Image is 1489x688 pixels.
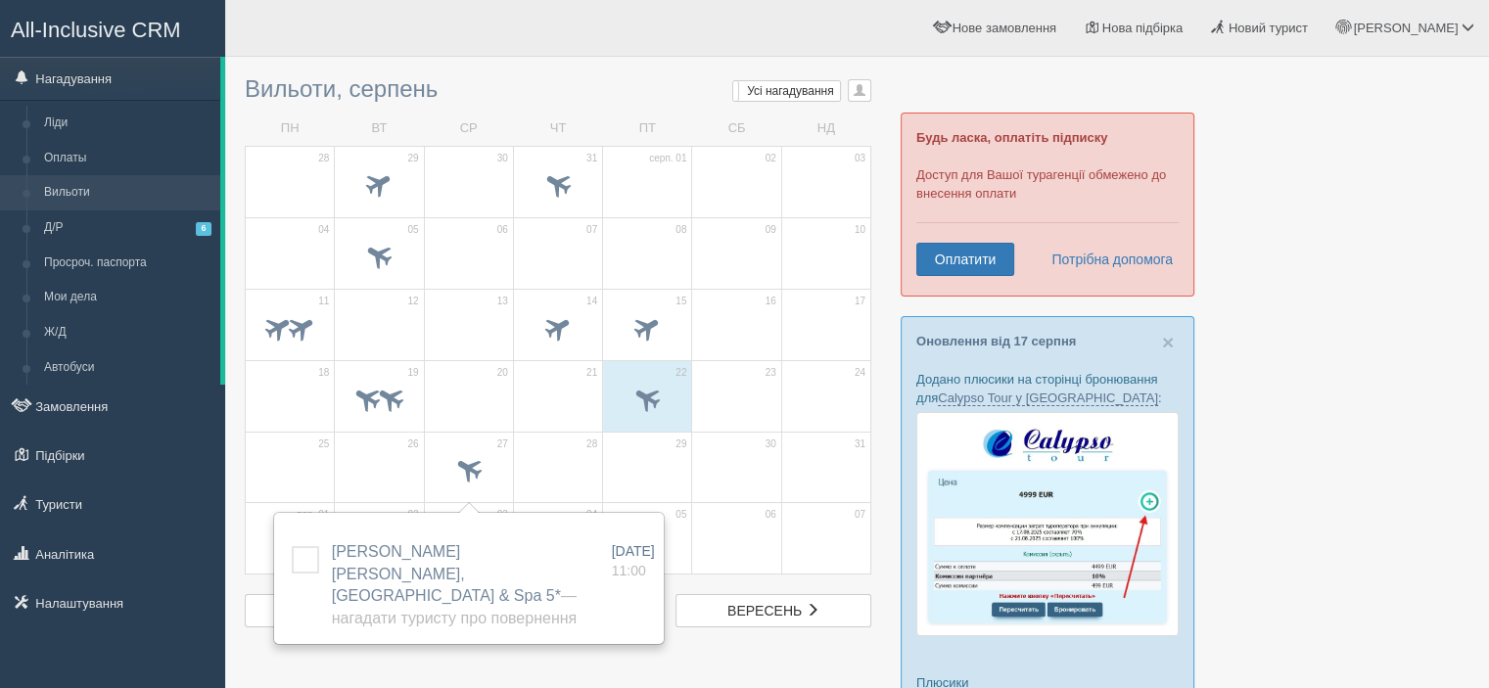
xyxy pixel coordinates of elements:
span: [DATE] [612,543,655,559]
span: 25 [318,437,329,451]
a: Автобуси [35,350,220,386]
td: ПТ [603,112,692,146]
span: 09 [766,223,776,237]
span: 30 [766,437,776,451]
a: вересень [675,594,871,627]
span: серп. 01 [649,152,686,165]
a: липень [245,594,441,627]
span: 11 [318,295,329,308]
span: [PERSON_NAME] [PERSON_NAME], [GEOGRAPHIC_DATA] & Spa 5* [332,543,577,627]
span: 24 [855,366,865,380]
td: ПН [246,112,335,146]
a: Calypso Tour у [GEOGRAPHIC_DATA] [938,390,1158,406]
span: 02 [766,152,776,165]
span: 31 [586,152,597,165]
a: Оплатити [916,243,1014,276]
span: 03 [497,508,508,522]
span: 22 [675,366,686,380]
span: 15 [675,295,686,308]
a: Оплаты [35,141,220,176]
span: 14 [586,295,597,308]
span: [PERSON_NAME] [1353,21,1458,35]
a: Просроч. паспорта [35,246,220,281]
span: вер. 01 [297,508,329,522]
a: All-Inclusive CRM [1,1,224,55]
p: Додано плюсики на сторінці бронювання для : [916,370,1179,407]
a: [DATE] 11:00 [612,541,655,580]
span: 08 [675,223,686,237]
span: 11:00 [612,563,646,578]
span: 28 [318,152,329,165]
span: All-Inclusive CRM [11,18,181,42]
span: × [1162,331,1174,353]
div: Доступ для Вашої турагенції обмежено до внесення оплати [901,113,1194,297]
a: Ліди [35,106,220,141]
a: Вильоти [35,175,220,210]
span: 03 [855,152,865,165]
a: Оновлення від 17 серпня [916,334,1076,348]
td: ВТ [335,112,424,146]
span: 18 [318,366,329,380]
span: 20 [497,366,508,380]
span: 05 [675,508,686,522]
span: 16 [766,295,776,308]
span: 17 [855,295,865,308]
span: 28 [586,437,597,451]
td: СБ [692,112,781,146]
b: Будь ласка, оплатіть підписку [916,130,1107,145]
a: [PERSON_NAME] [PERSON_NAME], [GEOGRAPHIC_DATA] & Spa 5*— Нагадати туристу про повернення [332,543,577,627]
span: 07 [855,508,865,522]
span: 23 [766,366,776,380]
span: 05 [407,223,418,237]
span: 21 [586,366,597,380]
td: ЧТ [513,112,602,146]
span: 6 [196,222,211,235]
span: 10 [855,223,865,237]
span: Нова підбірка [1102,21,1184,35]
span: 06 [497,223,508,237]
span: 29 [407,152,418,165]
img: calypso-tour-proposal-crm-for-travel-agency.jpg [916,412,1179,636]
td: СР [424,112,513,146]
span: 19 [407,366,418,380]
td: НД [781,112,870,146]
span: 04 [586,508,597,522]
span: вересень [727,603,802,619]
button: Close [1162,332,1174,352]
span: 31 [855,437,865,451]
h3: Вильоти, серпень [245,76,871,102]
span: 27 [497,437,508,451]
span: 12 [407,295,418,308]
span: Новий турист [1229,21,1308,35]
span: 26 [407,437,418,451]
a: Ж/Д [35,315,220,350]
span: 13 [497,295,508,308]
span: 30 [497,152,508,165]
span: 07 [586,223,597,237]
span: 06 [766,508,776,522]
span: 04 [318,223,329,237]
span: 02 [407,508,418,522]
span: 29 [675,437,686,451]
a: Потрібна допомога [1039,243,1174,276]
span: Нове замовлення [953,21,1056,35]
a: Д/Р6 [35,210,220,246]
a: Мои дела [35,280,220,315]
span: Усі нагадування [747,84,834,98]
